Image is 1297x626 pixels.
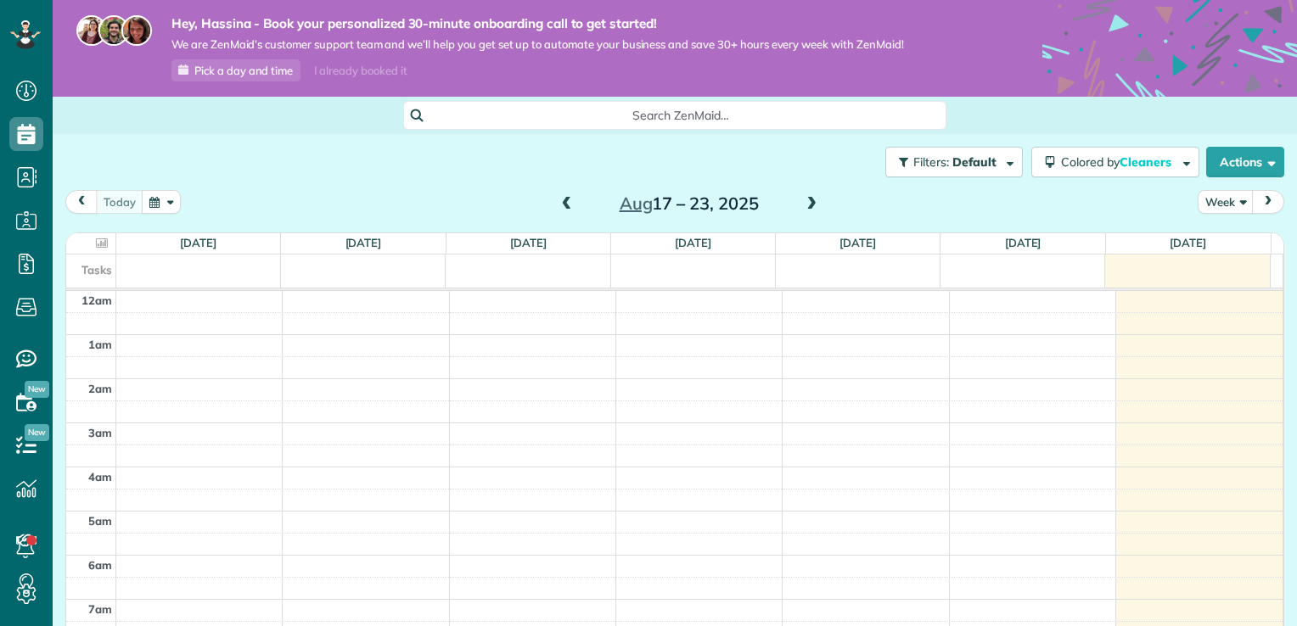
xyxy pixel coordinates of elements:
a: [DATE] [675,236,711,249]
button: Colored byCleaners [1031,147,1199,177]
span: New [25,424,49,441]
span: 4am [88,470,112,483]
span: Colored by [1061,154,1177,170]
a: [DATE] [1005,236,1042,249]
span: 5am [88,514,112,528]
button: prev [65,190,98,213]
img: maria-72a9807cf96188c08ef61303f053569d2e2a8a1cde33d635c8a3ac13582a053d.jpg [76,15,107,46]
span: We are ZenMaid’s customer support team and we’ll help you get set up to automate your business an... [171,37,904,52]
span: Cleaners [1120,154,1174,170]
a: [DATE] [180,236,216,249]
button: Filters: Default [885,147,1023,177]
a: Filters: Default [877,147,1023,177]
img: michelle-19f622bdf1676172e81f8f8fba1fb50e276960ebfe0243fe18214015130c80e4.jpg [121,15,152,46]
span: 3am [88,426,112,439]
span: 12am [81,293,112,307]
button: next [1252,190,1284,213]
span: Default [952,154,997,170]
span: New [25,381,49,398]
button: Week [1198,190,1254,213]
span: Pick a day and time [194,64,293,77]
div: I already booked it [304,60,417,81]
strong: Hey, Hassina - Book your personalized 30-minute onboarding call to get started! [171,15,904,32]
a: [DATE] [1170,236,1206,249]
button: Actions [1206,147,1284,177]
span: Tasks [81,263,112,277]
span: 7am [88,602,112,616]
a: [DATE] [839,236,876,249]
span: 1am [88,338,112,351]
span: Filters: [913,154,949,170]
button: today [96,190,143,213]
img: jorge-587dff0eeaa6aab1f244e6dc62b8924c3b6ad411094392a53c71c6c4a576187d.jpg [98,15,129,46]
a: Pick a day and time [171,59,300,81]
span: 6am [88,558,112,572]
a: [DATE] [345,236,382,249]
span: Aug [620,193,653,214]
h2: 17 – 23, 2025 [583,194,795,213]
span: 2am [88,382,112,395]
a: [DATE] [510,236,547,249]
